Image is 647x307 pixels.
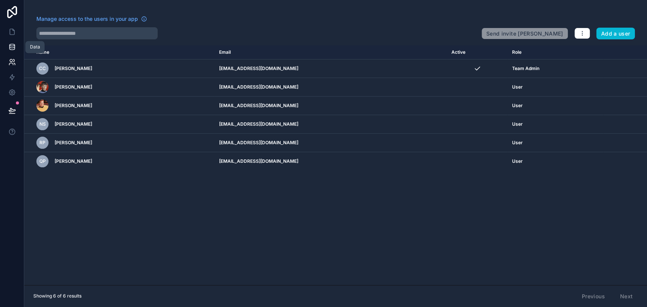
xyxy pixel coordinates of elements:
span: User [512,103,523,109]
span: Team Admin [512,65,539,72]
span: [PERSON_NAME] [55,65,92,72]
span: [PERSON_NAME] [55,121,92,127]
button: Add a user [596,28,635,40]
td: [EMAIL_ADDRESS][DOMAIN_NAME] [215,78,447,97]
span: NS [39,121,46,127]
a: Manage access to the users in your app [36,15,147,23]
span: User [512,121,523,127]
th: Name [24,45,215,59]
span: [PERSON_NAME] [55,84,92,90]
span: [PERSON_NAME] [55,158,92,164]
td: [EMAIL_ADDRESS][DOMAIN_NAME] [215,97,447,115]
span: User [512,140,523,146]
th: Email [215,45,447,59]
th: Role [508,45,603,59]
td: [EMAIL_ADDRESS][DOMAIN_NAME] [215,115,447,134]
span: User [512,84,523,90]
th: Active [447,45,508,59]
span: Manage access to the users in your app [36,15,138,23]
div: Data [30,44,40,50]
span: CC [39,65,46,72]
div: scrollable content [24,45,647,285]
span: RP [39,140,45,146]
span: [PERSON_NAME] [55,140,92,146]
span: Showing 6 of 6 results [33,293,81,299]
td: [EMAIL_ADDRESS][DOMAIN_NAME] [215,59,447,78]
span: [PERSON_NAME] [55,103,92,109]
td: [EMAIL_ADDRESS][DOMAIN_NAME] [215,152,447,171]
td: [EMAIL_ADDRESS][DOMAIN_NAME] [215,134,447,152]
span: QP [39,158,46,164]
span: User [512,158,523,164]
